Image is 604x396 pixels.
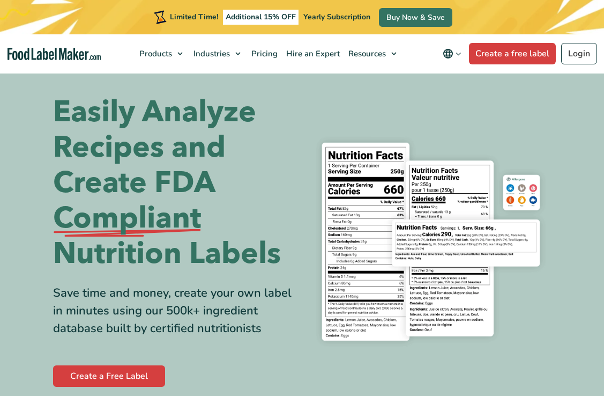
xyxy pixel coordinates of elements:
[246,34,281,73] a: Pricing
[53,365,165,387] a: Create a Free Label
[53,201,201,236] span: Compliant
[281,34,343,73] a: Hire an Expert
[248,48,279,59] span: Pricing
[303,12,370,22] span: Yearly Subscription
[136,48,173,59] span: Products
[345,48,387,59] span: Resources
[8,48,101,60] a: Food Label Maker homepage
[379,8,452,27] a: Buy Now & Save
[53,94,294,272] h1: Easily Analyze Recipes and Create FDA Nutrition Labels
[170,12,218,22] span: Limited Time!
[435,43,469,64] button: Change language
[223,10,299,25] span: Additional 15% OFF
[188,34,246,73] a: Industries
[343,34,402,73] a: Resources
[469,43,556,64] a: Create a free label
[134,34,188,73] a: Products
[283,48,341,59] span: Hire an Expert
[190,48,231,59] span: Industries
[561,43,597,64] a: Login
[53,284,294,338] div: Save time and money, create your own label in minutes using our 500k+ ingredient database built b...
